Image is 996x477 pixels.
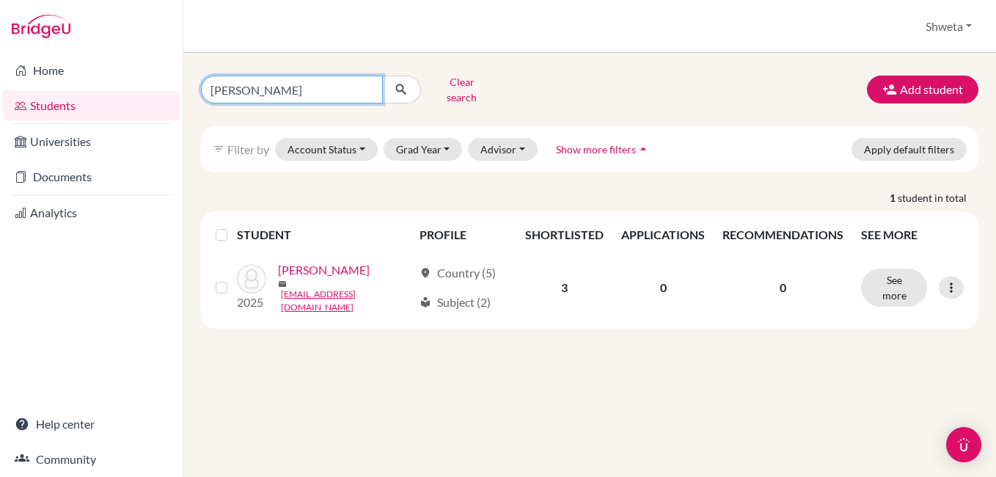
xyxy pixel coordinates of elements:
span: Filter by [227,142,269,156]
a: Help center [3,409,180,439]
i: arrow_drop_up [636,142,651,156]
a: Analytics [3,198,180,227]
strong: 1 [890,190,898,205]
p: 0 [722,279,843,296]
a: [PERSON_NAME] [278,261,370,279]
span: student in total [898,190,978,205]
th: APPLICATIONS [612,217,714,252]
span: local_library [420,296,431,308]
a: Universities [3,127,180,156]
button: See more [861,269,927,307]
button: Shweta [919,12,978,40]
div: Subject (2) [420,294,491,311]
i: filter_list [213,143,224,155]
a: Home [3,56,180,85]
th: PROFILE [411,217,516,252]
td: 3 [516,252,612,323]
a: [EMAIL_ADDRESS][DOMAIN_NAME] [281,288,413,314]
img: Ravella, Nrupen [237,264,266,294]
td: 0 [612,252,714,323]
span: mail [278,280,287,288]
button: Account Status [275,138,378,161]
span: location_on [420,267,431,279]
th: RECOMMENDATIONS [714,217,852,252]
div: Open Intercom Messenger [946,427,981,462]
p: 2025 [237,294,266,311]
button: Grad Year [384,138,463,161]
a: Students [3,91,180,120]
img: Bridge-U [12,15,70,38]
span: Show more filters [556,143,636,156]
button: Clear search [421,70,502,109]
div: Country (5) [420,264,496,282]
button: Add student [867,76,978,103]
input: Find student by name... [201,76,383,103]
th: SEE MORE [852,217,973,252]
button: Show more filtersarrow_drop_up [543,138,663,161]
th: SHORTLISTED [516,217,612,252]
a: Community [3,445,180,474]
th: STUDENT [237,217,411,252]
button: Advisor [468,138,538,161]
button: Apply default filters [852,138,967,161]
a: Documents [3,162,180,192]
